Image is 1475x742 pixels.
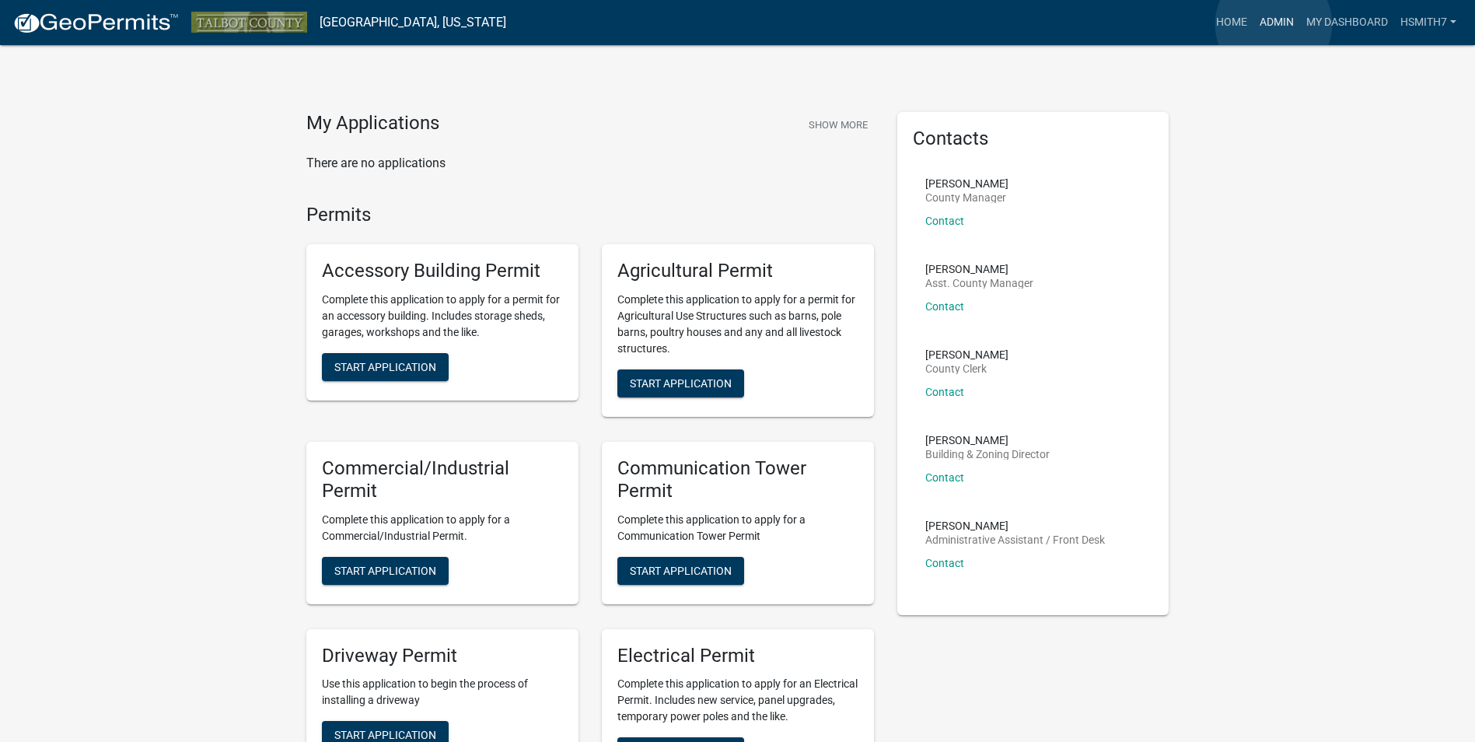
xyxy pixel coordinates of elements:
[617,645,858,667] h5: Electrical Permit
[925,192,1008,203] p: County Manager
[322,557,449,585] button: Start Application
[925,557,964,569] a: Contact
[322,260,563,282] h5: Accessory Building Permit
[925,349,1008,360] p: [PERSON_NAME]
[925,471,964,484] a: Contact
[925,520,1105,531] p: [PERSON_NAME]
[1210,8,1253,37] a: Home
[925,278,1033,289] p: Asst. County Manager
[617,512,858,544] p: Complete this application to apply for a Communication Tower Permit
[322,645,563,667] h5: Driveway Permit
[322,512,563,544] p: Complete this application to apply for a Commercial/Industrial Permit.
[617,369,744,397] button: Start Application
[617,676,858,725] p: Complete this application to apply for an Electrical Permit. Includes new service, panel upgrades...
[617,292,858,357] p: Complete this application to apply for a permit for Agricultural Use Structures such as barns, po...
[306,112,439,135] h4: My Applications
[322,292,563,341] p: Complete this application to apply for a permit for an accessory building. Includes storage sheds...
[306,204,874,226] h4: Permits
[802,112,874,138] button: Show More
[320,9,506,36] a: [GEOGRAPHIC_DATA], [US_STATE]
[322,676,563,709] p: Use this application to begin the process of installing a driveway
[334,361,436,373] span: Start Application
[925,386,964,398] a: Contact
[322,353,449,381] button: Start Application
[925,178,1008,189] p: [PERSON_NAME]
[617,457,858,502] h5: Communication Tower Permit
[925,449,1050,460] p: Building & Zoning Director
[1394,8,1463,37] a: hsmith7
[925,300,964,313] a: Contact
[191,12,307,33] img: Talbot County, Georgia
[334,729,436,741] span: Start Application
[925,363,1008,374] p: County Clerk
[925,215,964,227] a: Contact
[306,154,874,173] p: There are no applications
[617,557,744,585] button: Start Application
[322,457,563,502] h5: Commercial/Industrial Permit
[1253,8,1300,37] a: Admin
[1300,8,1394,37] a: My Dashboard
[913,128,1154,150] h5: Contacts
[925,534,1105,545] p: Administrative Assistant / Front Desk
[925,264,1033,275] p: [PERSON_NAME]
[630,377,732,390] span: Start Application
[617,260,858,282] h5: Agricultural Permit
[925,435,1050,446] p: [PERSON_NAME]
[630,564,732,576] span: Start Application
[334,564,436,576] span: Start Application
